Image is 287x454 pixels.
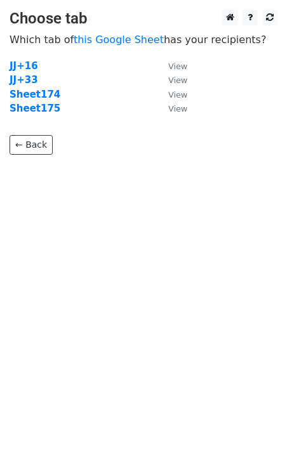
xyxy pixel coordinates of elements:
[156,89,187,100] a: View
[10,103,60,114] a: Sheet175
[10,60,38,72] a: JJ+16
[10,10,277,28] h3: Choose tab
[168,75,187,85] small: View
[10,33,277,46] p: Which tab of has your recipients?
[156,103,187,114] a: View
[156,60,187,72] a: View
[168,90,187,100] small: View
[10,89,60,100] a: Sheet174
[168,62,187,71] small: View
[10,74,38,86] a: JJ+33
[74,34,164,46] a: this Google Sheet
[168,104,187,113] small: View
[10,135,53,155] a: ← Back
[156,74,187,86] a: View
